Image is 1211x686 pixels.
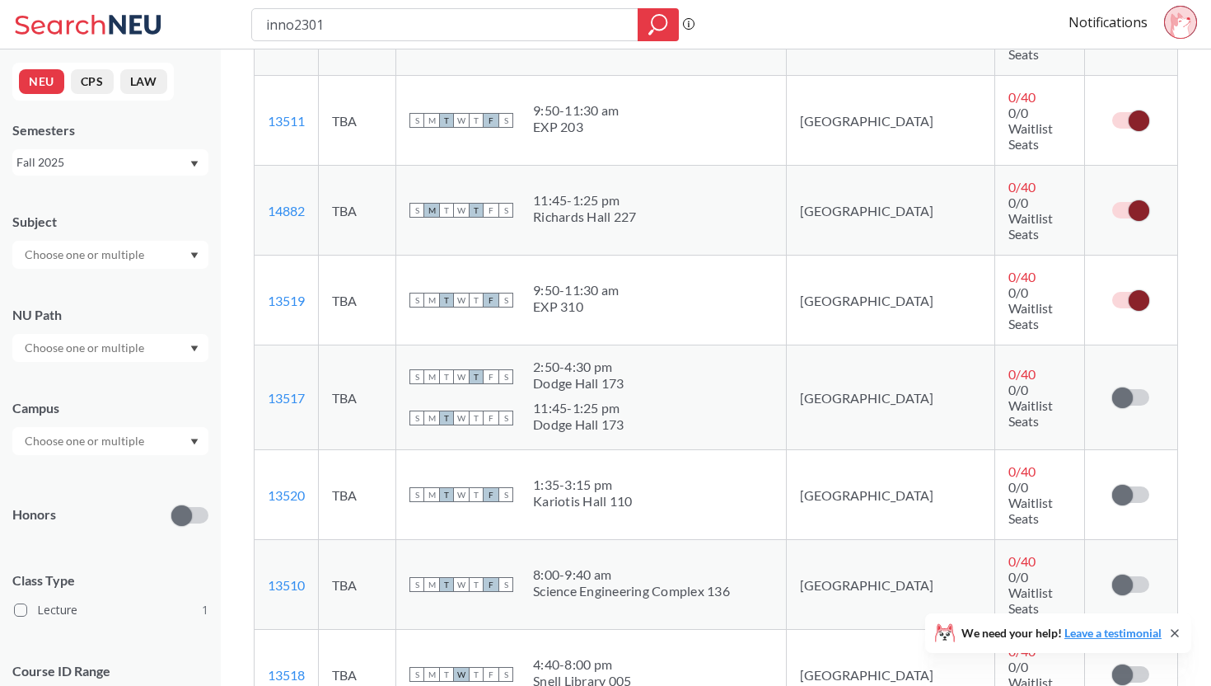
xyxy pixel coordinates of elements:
p: Course ID Range [12,662,208,681]
div: EXP 310 [533,298,619,315]
a: Leave a testimonial [1064,626,1162,640]
div: Fall 2025Dropdown arrow [12,149,208,176]
span: M [424,487,439,502]
span: F [484,577,498,592]
span: F [484,667,498,682]
span: M [424,203,439,218]
a: 14882 [268,203,305,218]
span: T [469,487,484,502]
td: [GEOGRAPHIC_DATA] [786,345,994,450]
span: S [409,667,424,682]
td: [GEOGRAPHIC_DATA] [786,166,994,256]
span: W [454,667,469,682]
div: 2:50 - 4:30 pm [533,359,624,375]
a: 13517 [268,390,305,406]
span: S [498,487,513,502]
span: T [469,411,484,425]
span: S [498,667,513,682]
span: T [469,577,484,592]
div: Dodge Hall 173 [533,375,624,392]
div: 9:50 - 11:30 am [533,282,619,298]
td: TBA [319,345,396,450]
div: Science Engineering Complex 136 [533,583,730,599]
span: M [424,369,439,384]
span: F [484,369,498,384]
span: 0/0 Waitlist Seats [1008,569,1053,616]
button: LAW [120,69,167,94]
a: 13510 [268,577,305,593]
td: [GEOGRAPHIC_DATA] [786,76,994,166]
td: [GEOGRAPHIC_DATA] [786,256,994,345]
div: Semesters [12,121,208,139]
a: 13519 [268,293,305,308]
td: [GEOGRAPHIC_DATA] [786,540,994,630]
span: S [498,577,513,592]
span: T [439,667,454,682]
span: F [484,411,498,425]
span: 1 [202,601,208,619]
svg: Dropdown arrow [190,161,199,167]
td: TBA [319,76,396,166]
td: TBA [319,256,396,345]
div: 4:40 - 8:00 pm [533,656,631,673]
span: T [439,411,454,425]
span: T [469,369,484,384]
span: F [484,113,498,128]
span: 0/0 Waitlist Seats [1008,382,1053,429]
span: 0/0 Waitlist Seats [1008,195,1053,242]
svg: magnifying glass [648,13,668,36]
p: Honors [12,505,56,524]
div: 8:00 - 9:40 am [533,566,730,583]
span: T [439,293,454,308]
div: Dropdown arrow [12,427,208,455]
a: 13518 [268,667,305,683]
span: S [409,411,424,425]
div: Campus [12,399,208,417]
span: T [469,203,484,218]
div: EXP 203 [533,119,619,135]
span: T [439,203,454,218]
span: 0/0 Waitlist Seats [1008,105,1053,152]
div: 11:45 - 1:25 pm [533,400,624,416]
span: S [409,203,424,218]
a: Notifications [1068,13,1148,31]
span: T [469,667,484,682]
span: S [409,577,424,592]
div: Richards Hall 227 [533,209,636,225]
td: TBA [319,540,396,630]
div: magnifying glass [638,8,679,41]
input: Choose one or multiple [16,431,155,451]
span: 0/0 Waitlist Seats [1008,284,1053,331]
span: M [424,667,439,682]
span: 0 / 40 [1008,463,1036,479]
div: NU Path [12,306,208,324]
span: F [484,487,498,502]
span: W [454,411,469,425]
span: T [439,487,454,502]
span: 0 / 40 [1008,553,1036,569]
svg: Dropdown arrow [190,345,199,352]
span: S [409,487,424,502]
span: W [454,577,469,592]
label: Lecture [14,599,208,621]
div: Dodge Hall 173 [533,416,624,433]
span: M [424,293,439,308]
span: Class Type [12,571,208,590]
span: M [424,113,439,128]
div: Dropdown arrow [12,334,208,362]
span: T [469,293,484,308]
span: S [409,293,424,308]
span: F [484,203,498,218]
span: W [454,487,469,502]
div: 1:35 - 3:15 pm [533,477,632,493]
span: M [424,411,439,425]
span: M [424,577,439,592]
span: We need your help! [961,627,1162,639]
div: Fall 2025 [16,153,189,171]
div: Subject [12,213,208,231]
div: Kariotis Hall 110 [533,493,632,510]
div: 9:50 - 11:30 am [533,102,619,119]
a: 13511 [268,113,305,129]
span: 0 / 40 [1008,179,1036,195]
span: 0/0 Waitlist Seats [1008,479,1053,526]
